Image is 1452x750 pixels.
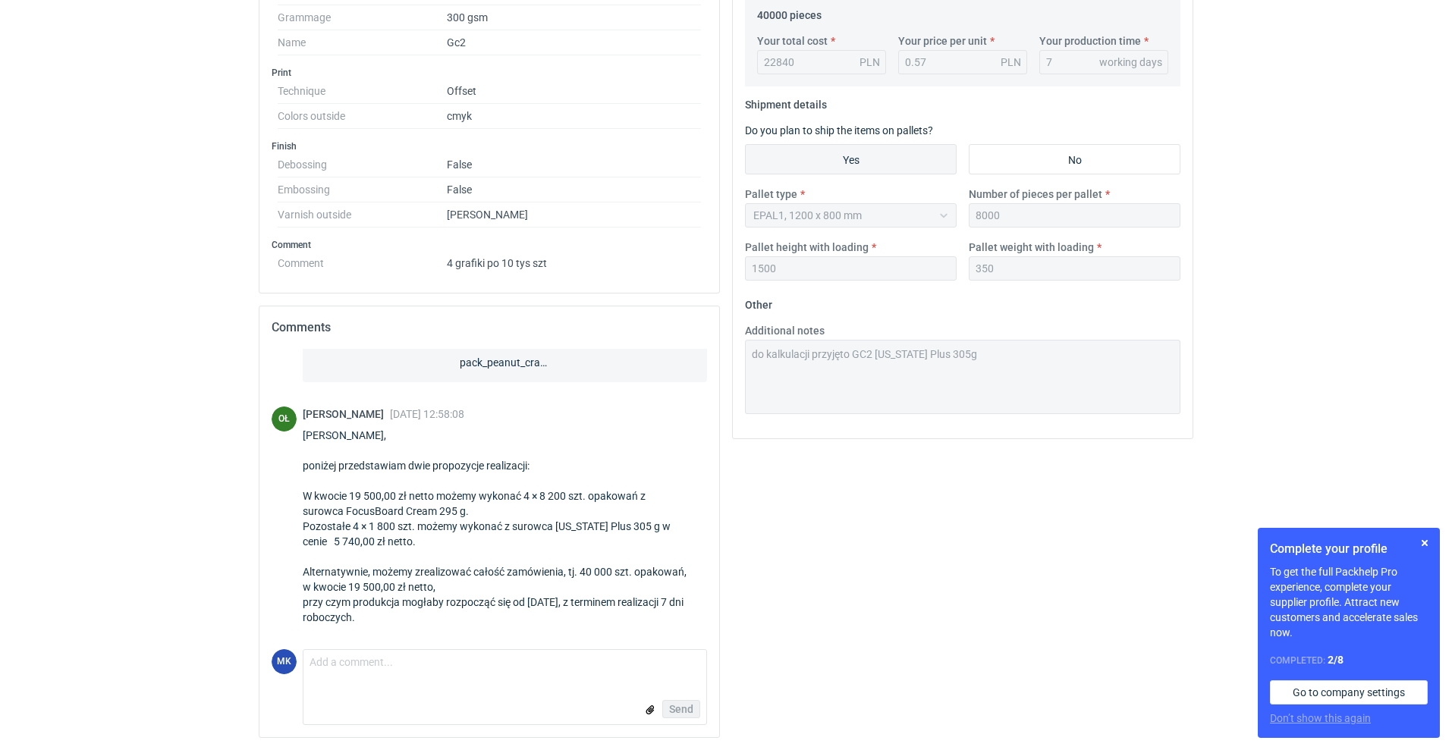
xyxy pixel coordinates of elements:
[447,202,701,228] dd: [PERSON_NAME]
[272,406,297,431] figcaption: OŁ
[745,340,1180,414] textarea: do kalkulacji przyjęto GC2 [US_STATE] Plus 305g
[669,704,693,714] span: Send
[303,428,707,625] div: [PERSON_NAME], poniżej przedstawiam dwie propozycje realizacji: W kwocie 19 500,00 zł netto możem...
[898,33,987,49] label: Your price per unit
[662,700,700,718] button: Send
[272,649,297,674] div: Marcin Kaczyński
[272,319,707,337] h2: Comments
[278,152,447,177] dt: Debossing
[272,406,297,431] div: Olga Łopatowicz
[278,251,447,269] dt: Comment
[745,187,797,202] label: Pallet type
[278,177,447,202] dt: Embossing
[272,140,707,152] h3: Finish
[1270,711,1371,726] button: Don’t show this again
[1270,652,1428,668] div: Completed:
[1416,534,1434,552] button: Skip for now
[447,251,701,269] dd: 4 grafiki po 10 tys szt
[1270,564,1428,640] p: To get the full Packhelp Pro experience, complete your supplier profile. Attract new customers an...
[447,5,701,30] dd: 300 gsm
[278,79,447,104] dt: Technique
[272,67,707,79] h3: Print
[303,408,390,420] span: [PERSON_NAME]
[1099,55,1162,70] div: working days
[447,104,701,129] dd: cmyk
[1270,680,1428,704] a: Go to company settings
[447,177,701,202] dd: False
[278,30,447,55] dt: Name
[1039,33,1141,49] label: Your production time
[745,240,869,255] label: Pallet height with loading
[272,649,297,674] figcaption: MK
[969,240,1094,255] label: Pallet weight with loading
[757,33,828,49] label: Your total cost
[447,152,701,177] dd: False
[447,79,701,104] dd: Offset
[860,55,880,70] div: PLN
[447,30,701,55] dd: Gc2
[278,202,447,228] dt: Varnish outside
[757,3,822,21] legend: 40000 pieces
[969,187,1102,202] label: Number of pieces per pallet
[745,124,933,137] label: Do you plan to ship the items on pallets?
[745,293,772,311] legend: Other
[745,93,827,111] legend: Shipment details
[1328,654,1344,666] strong: 2 / 8
[745,323,825,338] label: Additional notes
[278,104,447,129] dt: Colors outside
[1270,540,1428,558] h1: Complete your profile
[1001,55,1021,70] div: PLN
[390,408,464,420] span: [DATE] 12:58:08
[460,349,551,370] span: pack_peanut_craviesUS.pdf
[278,5,447,30] dt: Grammage
[272,239,707,251] h3: Comment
